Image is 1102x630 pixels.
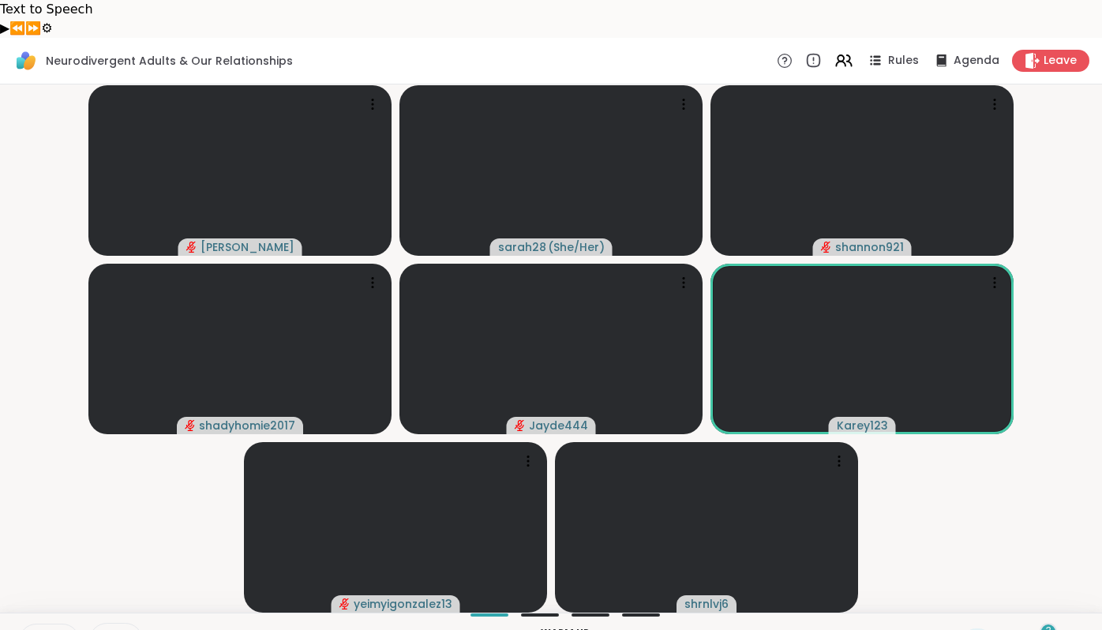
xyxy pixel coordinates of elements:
[9,19,25,38] button: Previous
[1044,53,1077,69] span: Leave
[186,242,197,253] span: audio-muted
[46,53,293,69] span: Neurodivergent Adults & Our Relationships
[954,53,999,69] span: Agenda
[41,19,52,38] button: Settings
[339,598,350,609] span: audio-muted
[199,418,295,433] span: shadyhomie2017
[837,418,888,433] span: Karey123
[888,53,919,69] span: Rules
[185,420,196,431] span: audio-muted
[515,420,526,431] span: audio-muted
[548,239,605,255] span: ( She/Her )
[498,239,546,255] span: sarah28
[25,19,41,38] button: Forward
[529,418,588,433] span: Jayde444
[684,596,729,612] span: shrnlvj6
[354,596,452,612] span: yeimyigonzalez13
[201,239,294,255] span: [PERSON_NAME]
[821,242,832,253] span: audio-muted
[13,47,39,74] img: ShareWell Logomark
[835,239,904,255] span: shannon921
